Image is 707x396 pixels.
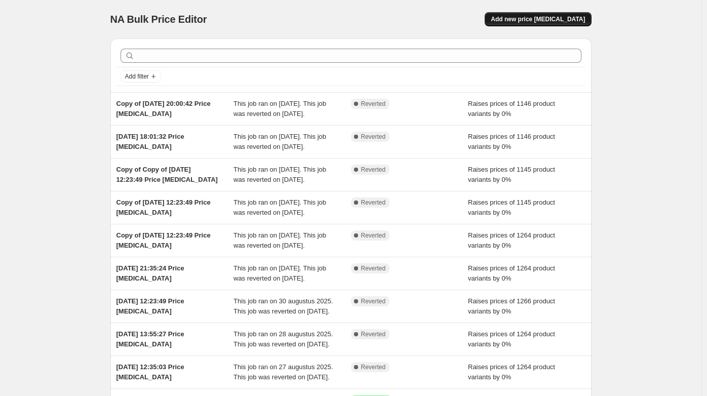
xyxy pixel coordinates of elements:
span: Raises prices of 1264 product variants by 0% [468,264,555,282]
span: [DATE] 21:35:24 Price [MEDICAL_DATA] [116,264,184,282]
span: [DATE] 18:01:32 Price [MEDICAL_DATA] [116,133,184,150]
span: Raises prices of 1266 product variants by 0% [468,297,555,315]
span: [DATE] 13:55:27 Price [MEDICAL_DATA] [116,330,184,348]
span: Raises prices of 1264 product variants by 0% [468,330,555,348]
span: This job ran on [DATE]. This job was reverted on [DATE]. [233,199,326,216]
span: This job ran on [DATE]. This job was reverted on [DATE]. [233,264,326,282]
span: Raises prices of 1146 product variants by 0% [468,100,555,117]
span: Reverted [361,100,386,108]
span: [DATE] 12:35:03 Price [MEDICAL_DATA] [116,363,184,381]
span: This job ran on [DATE]. This job was reverted on [DATE]. [233,231,326,249]
span: This job ran on [DATE]. This job was reverted on [DATE]. [233,133,326,150]
span: Raises prices of 1145 product variants by 0% [468,199,555,216]
span: Reverted [361,166,386,174]
span: Add new price [MEDICAL_DATA] [491,15,585,23]
button: Add new price [MEDICAL_DATA] [485,12,591,26]
button: Add filter [121,70,161,83]
span: Copy of [DATE] 12:23:49 Price [MEDICAL_DATA] [116,231,211,249]
span: Reverted [361,133,386,141]
span: Reverted [361,231,386,240]
span: This job ran on 28 augustus 2025. This job was reverted on [DATE]. [233,330,333,348]
span: This job ran on [DATE]. This job was reverted on [DATE]. [233,166,326,183]
span: Copy of [DATE] 12:23:49 Price [MEDICAL_DATA] [116,199,211,216]
span: Reverted [361,264,386,272]
span: Raises prices of 1146 product variants by 0% [468,133,555,150]
span: Raises prices of 1264 product variants by 0% [468,363,555,381]
span: [DATE] 12:23:49 Price [MEDICAL_DATA] [116,297,184,315]
span: Reverted [361,199,386,207]
span: Copy of Copy of [DATE] 12:23:49 Price [MEDICAL_DATA] [116,166,218,183]
span: This job ran on [DATE]. This job was reverted on [DATE]. [233,100,326,117]
span: Raises prices of 1145 product variants by 0% [468,166,555,183]
span: This job ran on 27 augustus 2025. This job was reverted on [DATE]. [233,363,333,381]
span: Reverted [361,330,386,338]
span: Copy of [DATE] 20:00:42 Price [MEDICAL_DATA] [116,100,211,117]
span: Reverted [361,297,386,305]
span: Raises prices of 1264 product variants by 0% [468,231,555,249]
span: Add filter [125,72,149,81]
span: Reverted [361,363,386,371]
span: This job ran on 30 augustus 2025. This job was reverted on [DATE]. [233,297,333,315]
span: NA Bulk Price Editor [110,14,207,25]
